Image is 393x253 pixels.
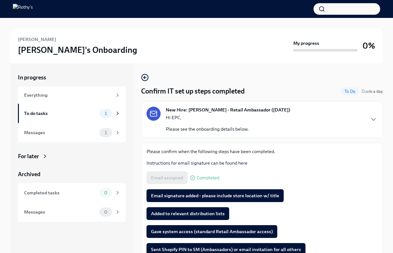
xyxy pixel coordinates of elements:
a: For later [18,152,126,160]
a: Completed tasks0 [18,183,126,202]
span: Completed [196,175,219,180]
strong: New Hire: [PERSON_NAME] - Retail Ambassador ([DATE]) [166,107,290,113]
h6: [PERSON_NAME] [18,36,56,43]
button: Gave system access (standard Retail Ambassador access) [146,225,277,238]
span: Added to relevant distribution lists [151,210,225,217]
h3: 0% [363,40,375,52]
a: Everything [18,86,126,104]
p: Hi EPC, [166,114,249,121]
div: Messages [24,129,97,136]
h3: [PERSON_NAME]'s Onboarding [18,44,137,56]
span: Sent Shopify PIN to SM (Ambassadors) or email invitation for all others [151,246,301,253]
h4: Confirm IT set up steps completed [141,86,245,96]
span: 1 [101,130,111,135]
a: Messages0 [18,202,126,222]
button: Email signature added - please include store location w/ title [146,189,284,202]
a: Archived [18,170,126,178]
span: To Do [341,89,359,94]
div: Messages [24,208,97,216]
p: Please see the onboarding details below. [166,126,249,132]
a: Instructions for email signature can be found here [146,160,247,166]
a: In progress [18,74,126,81]
span: 1 [101,111,111,116]
span: Email signature added - please include store location w/ title [151,192,279,199]
button: Added to relevant distribution lists [146,207,229,220]
img: Rothy's [13,4,33,14]
div: For later [18,152,39,160]
span: 0 [100,191,111,195]
div: Completed tasks [24,189,97,196]
strong: My progress [293,40,319,46]
span: Gave system access (standard Retail Ambassador access) [151,228,273,235]
span: Due [362,89,383,94]
span: 0 [100,210,111,215]
strong: in a day [369,89,383,94]
p: Please confirm when the following steps have been completed. [146,148,377,155]
a: Messages1 [18,123,126,142]
span: August 30th, 2025 09:00 [362,88,383,94]
div: Everything [24,92,112,99]
div: To do tasks [24,110,97,117]
a: To do tasks1 [18,104,126,123]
